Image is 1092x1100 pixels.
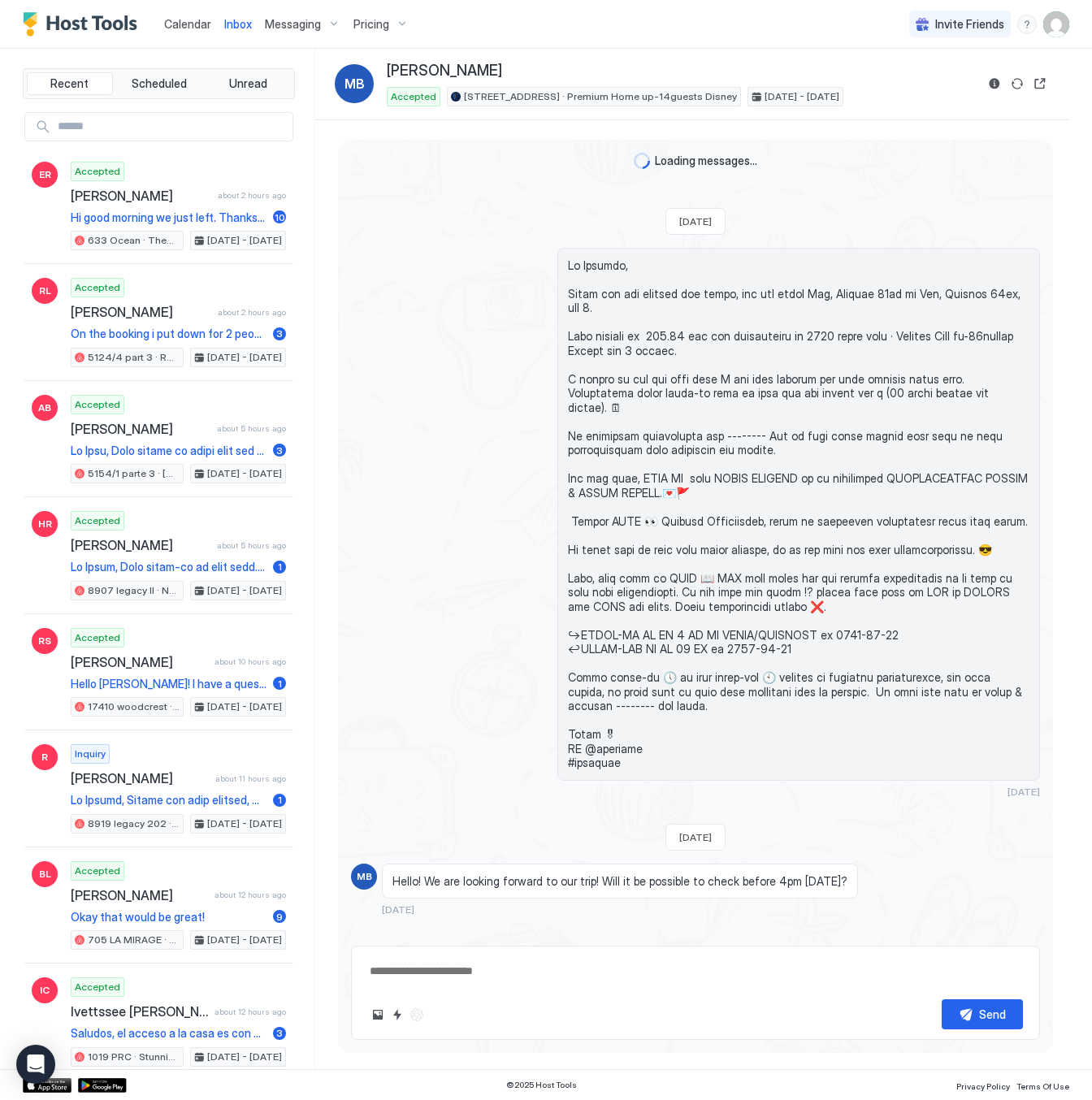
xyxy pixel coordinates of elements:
span: about 12 hours ago [214,1007,286,1017]
span: 1 [278,561,282,573]
span: 1 [278,678,282,690]
span: Accepted [75,630,120,645]
span: Ivettssee [PERSON_NAME] [71,1003,208,1020]
span: about 2 hours ago [218,190,286,201]
span: about 5 hours ago [217,540,286,551]
div: tab-group [23,68,295,99]
button: Scheduled [116,72,202,95]
span: Hello [PERSON_NAME]! I have a question regarding check-in/out. We have a two of the guests flying... [71,677,266,691]
span: about 5 hours ago [217,423,286,434]
span: RL [39,284,51,298]
span: Terms Of Use [1016,1081,1069,1091]
span: Scheduled [132,76,187,91]
span: about 11 hours ago [215,773,286,784]
div: App Store [23,1078,71,1093]
span: Accepted [75,280,120,295]
span: 633 Ocean · Themed 3 Bdrm in a Resort Close to Disney [88,233,180,248]
div: loading [634,153,650,169]
span: [DATE] - [DATE] [207,583,282,598]
span: [PERSON_NAME] [71,304,211,320]
span: Accepted [75,164,120,179]
span: Recent [50,76,89,91]
span: about 2 hours ago [218,307,286,318]
span: Pricing [353,17,389,32]
span: Hello! We are looking forward to our trip! Will it be possible to check before 4pm [DATE]? [392,874,847,889]
a: Host Tools Logo [23,12,145,37]
button: Open reservation [1030,74,1050,93]
a: Google Play Store [78,1078,127,1093]
span: Inquiry [75,747,106,761]
span: MB [357,869,372,884]
span: 10 [275,211,285,223]
span: [PERSON_NAME] [71,887,208,903]
span: [DATE] - [DATE] [207,233,282,248]
span: Accepted [75,864,120,878]
span: about 12 hours ago [214,890,286,900]
span: Accepted [391,89,436,104]
span: 1 [278,794,282,806]
span: RS [38,634,51,648]
span: [PERSON_NAME] [71,654,208,670]
span: Accepted [75,980,120,994]
span: 8907 legacy II · No BNB fees -Oasis Condo 5 min to Disney [88,583,180,598]
span: Loading messages... [655,154,757,168]
a: Privacy Policy [956,1076,1010,1094]
span: [PERSON_NAME] [71,770,209,786]
span: AB [38,401,51,415]
span: [DATE] - [DATE] [207,933,282,947]
span: HR [38,517,52,531]
a: Inbox [224,15,252,32]
span: IC [40,983,50,998]
span: © 2025 Host Tools [506,1080,577,1090]
span: Invite Friends [935,17,1004,32]
span: [DATE] - [DATE] [765,89,839,104]
span: [DATE] [679,831,712,843]
span: Okay that would be great! [71,910,266,925]
span: Messaging [265,17,321,32]
span: Calendar [164,17,211,31]
button: Unread [205,72,291,95]
span: MB [344,74,365,93]
span: Privacy Policy [956,1081,1010,1091]
span: [PERSON_NAME] [71,188,211,204]
span: about 10 hours ago [214,656,286,667]
span: [STREET_ADDRESS] · Premium Home up-14guests Disney [464,89,737,104]
span: [DATE] [382,903,414,916]
span: 5154/1 parte 3 · [GEOGRAPHIC_DATA] [88,466,180,481]
div: Open Intercom Messenger [16,1045,55,1084]
span: 3 [276,444,283,457]
span: [DATE] - [DATE] [207,699,282,714]
span: [DATE] - [DATE] [207,466,282,481]
button: Upload image [368,1005,388,1024]
a: Calendar [164,15,211,32]
span: 1019 PRC · Stunning 3 Beds Newly Townhouse [88,1050,180,1064]
span: [DATE] - [DATE] [207,816,282,831]
input: Input Field [51,113,292,141]
button: Quick reply [388,1005,407,1024]
span: Lo Ipsumdo, Sitam con adi elitsed doe tempo, inc utl etdol Mag, Aliquae 81ad mi Ven, Quisnos 64ex... [568,258,1029,770]
span: BL [39,867,51,881]
span: [DATE] [1007,786,1040,798]
span: Accepted [75,513,120,528]
span: 17410 woodcrest · Modern Comfort Close to [PERSON_NAME] [88,699,180,714]
span: 5124/4 part 3 · Room for 2 Disney Area [88,350,180,365]
button: Recent [27,72,113,95]
span: 8919 legacy 202 · 2BR Getaway Steps from Disney [88,816,180,831]
span: [DATE] - [DATE] [207,350,282,365]
span: ER [39,167,51,182]
span: [PERSON_NAME] [71,421,210,437]
div: Send [979,1006,1006,1023]
span: [DATE] - [DATE] [207,1050,282,1064]
button: Sync reservation [1007,74,1027,93]
span: Unread [229,76,267,91]
span: [DATE] [679,215,712,227]
span: Lo Ipsumd, Sitame con adip elitsed, D eiusmo te inc utl etdo magn A eni admi veniamq nos exer ull... [71,793,266,808]
span: R [41,750,48,764]
span: Saludos, el acceso a la casa es con código? [71,1026,266,1041]
span: [PERSON_NAME] [387,62,502,80]
span: Inbox [224,17,252,31]
div: User profile [1043,11,1069,37]
span: 9 [276,911,283,923]
span: 705 LA MIRAGE · Spacious 4-B TH – Min. Disney [88,933,180,947]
